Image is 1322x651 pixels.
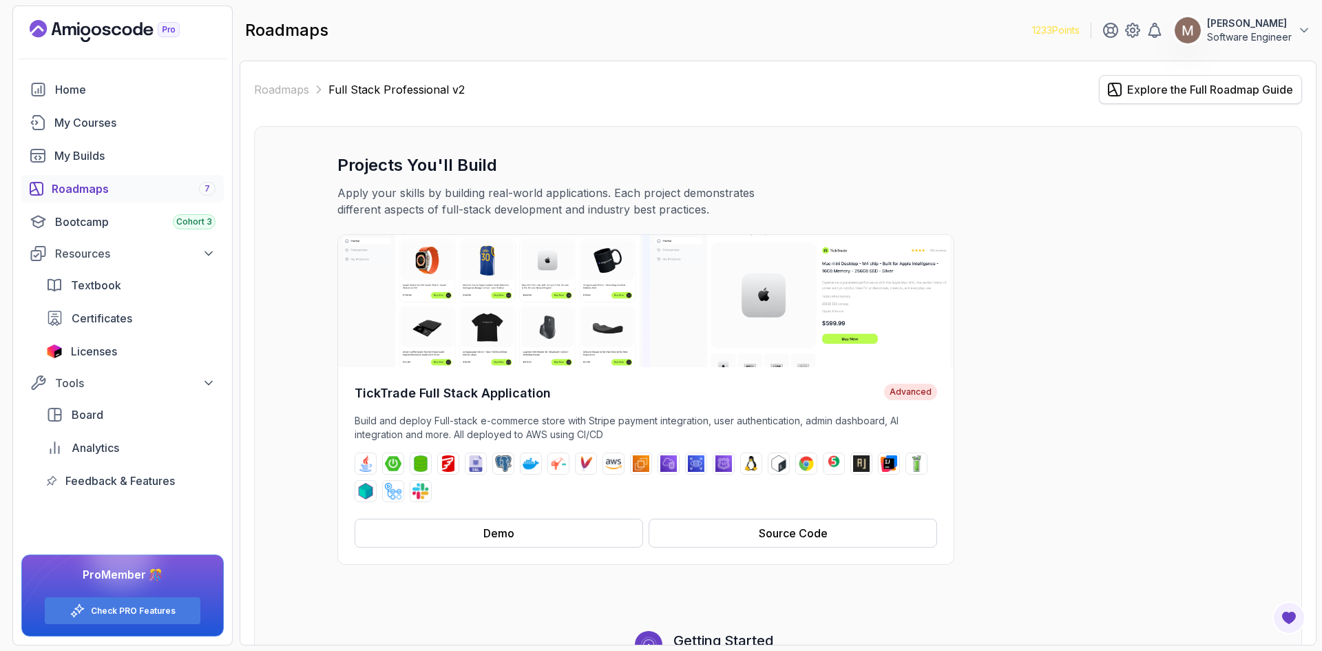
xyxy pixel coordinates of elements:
span: Board [72,406,103,423]
img: linux logo [743,455,759,472]
div: Home [55,81,216,98]
div: Source Code [759,525,828,541]
a: Landing page [30,20,211,42]
span: Licenses [71,343,117,360]
span: Analytics [72,440,119,456]
button: Check PRO Features [44,597,201,625]
a: Check PRO Features [91,606,176,617]
p: [PERSON_NAME] [1207,17,1292,30]
div: Roadmaps [52,180,216,197]
h3: Projects You'll Build [337,154,1219,176]
h2: roadmaps [245,19,328,41]
img: aws logo [605,455,622,472]
span: Certificates [72,310,132,327]
p: 1233 Points [1032,23,1080,37]
a: home [21,76,224,103]
p: Full Stack Professional v2 [328,81,465,98]
img: intellij logo [881,455,897,472]
img: docker logo [523,455,539,472]
p: Build and deploy Full-stack e-commerce store with Stripe payment integration, user authentication... [355,414,937,442]
img: flyway logo [440,455,457,472]
img: spring-boot logo [385,455,401,472]
img: vpc logo [660,455,677,472]
button: Resources [21,241,224,266]
a: board [38,401,224,428]
button: user profile image[PERSON_NAME]Software Engineer [1174,17,1311,44]
span: Textbook [71,277,121,293]
img: bash logo [770,455,787,472]
button: Demo [355,519,643,548]
span: 7 [204,183,210,194]
a: analytics [38,434,224,462]
button: Open Feedback Button [1272,601,1305,634]
img: spring-data-jpa logo [412,455,429,472]
button: Tools [21,371,224,395]
img: slack logo [412,483,429,499]
img: TickTrade Full Stack Application [338,235,954,367]
img: chrome logo [798,455,815,472]
h3: Getting Started [673,631,1219,650]
span: Cohort 3 [176,216,212,227]
img: java logo [357,455,374,472]
div: My Courses [54,114,216,131]
button: Explore the Full Roadmap Guide [1099,75,1302,104]
button: Source Code [649,519,937,548]
h4: TickTrade Full Stack Application [355,384,551,403]
div: Tools [55,375,216,391]
img: maven logo [578,455,594,472]
img: user profile image [1175,17,1201,43]
a: roadmaps [21,175,224,203]
img: postgres logo [495,455,512,472]
div: Explore the Full Roadmap Guide [1127,81,1293,98]
p: Apply your skills by building real-world applications. Each project demonstrates different aspect... [337,185,800,218]
img: github-actions logo [385,483,401,499]
p: Software Engineer [1207,30,1292,44]
div: Resources [55,245,216,262]
a: courses [21,109,224,136]
a: builds [21,142,224,169]
img: testcontainers logo [357,483,374,499]
img: mockito logo [908,455,925,472]
img: ec2 logo [633,455,649,472]
img: junit logo [826,455,842,472]
img: jetbrains icon [46,344,63,358]
span: Feedback & Features [65,473,175,489]
img: rds logo [688,455,704,472]
a: textbook [38,271,224,299]
a: bootcamp [21,208,224,236]
a: licenses [38,338,224,365]
img: jib logo [550,455,567,472]
div: Bootcamp [55,214,216,230]
img: assertj logo [853,455,870,472]
img: sql logo [468,455,484,472]
a: feedback [38,467,224,495]
a: certificates [38,304,224,332]
img: route53 logo [715,455,732,472]
a: Roadmaps [254,81,309,98]
div: Demo [483,525,514,541]
span: Advanced [884,384,937,400]
div: My Builds [54,147,216,164]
